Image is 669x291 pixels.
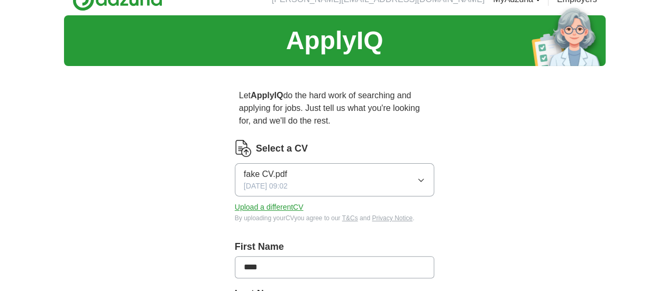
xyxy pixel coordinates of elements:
[372,214,413,222] a: Privacy Notice
[286,22,383,60] h1: ApplyIQ
[244,168,287,181] span: fake CV.pdf
[235,213,435,223] div: By uploading your CV you agree to our and .
[235,240,435,254] label: First Name
[251,91,283,100] strong: ApplyIQ
[244,181,288,192] span: [DATE] 09:02
[235,140,252,157] img: CV Icon
[235,85,435,132] p: Let do the hard work of searching and applying for jobs. Just tell us what you're looking for, an...
[235,202,304,213] button: Upload a differentCV
[256,142,308,156] label: Select a CV
[342,214,358,222] a: T&Cs
[235,163,435,196] button: fake CV.pdf[DATE] 09:02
